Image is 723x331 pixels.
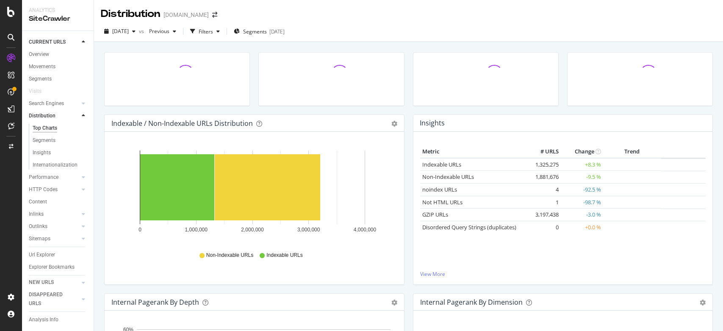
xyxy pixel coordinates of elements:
[422,173,474,181] a: Non-Indexable URLs
[29,87,42,96] div: Visits
[354,227,377,233] text: 4,000,000
[33,161,88,170] a: Internationalization
[33,148,88,157] a: Insights
[29,75,52,83] div: Segments
[29,87,50,96] a: Visits
[29,250,55,259] div: Url Explorer
[29,173,79,182] a: Performance
[527,196,561,209] td: 1
[603,145,661,158] th: Trend
[29,62,55,71] div: Movements
[29,38,79,47] a: CURRENT URLS
[29,75,88,83] a: Segments
[29,278,54,287] div: NEW URLS
[139,28,146,35] span: vs
[29,315,88,324] a: Analysis Info
[29,197,47,206] div: Content
[422,198,463,206] a: Not HTML URLs
[29,263,88,272] a: Explorer Bookmarks
[29,290,72,308] div: DISAPPEARED URLS
[101,7,160,21] div: Distribution
[33,136,88,145] a: Segments
[269,28,285,35] div: [DATE]
[29,315,58,324] div: Analysis Info
[243,28,267,35] span: Segments
[29,62,88,71] a: Movements
[422,161,461,168] a: Indexable URLs
[527,209,561,221] td: 3,197,438
[241,227,264,233] text: 2,000,000
[185,227,208,233] text: 1,000,000
[422,211,448,218] a: GZIP URLs
[420,298,523,306] div: Internal Pagerank By Dimension
[422,223,516,231] a: Disordered Query Strings (duplicates)
[29,185,79,194] a: HTTP Codes
[111,145,393,244] svg: A chart.
[29,14,87,24] div: SiteCrawler
[146,28,169,35] span: Previous
[29,197,88,206] a: Content
[139,227,141,233] text: 0
[527,158,561,171] td: 1,325,275
[527,145,561,158] th: # URLS
[29,99,64,108] div: Search Engines
[29,222,79,231] a: Outlinks
[33,148,51,157] div: Insights
[29,263,75,272] div: Explorer Bookmarks
[29,7,87,14] div: Analytics
[199,28,213,35] div: Filters
[420,270,706,278] a: View More
[527,183,561,196] td: 4
[111,298,199,306] div: Internal Pagerank by Depth
[187,25,223,38] button: Filters
[422,186,457,193] a: noindex URLs
[29,250,88,259] a: Url Explorer
[33,124,57,133] div: Top Charts
[112,28,129,35] span: 2025 Aug. 18th
[33,161,78,170] div: Internationalization
[700,300,706,306] div: gear
[420,145,527,158] th: Metric
[561,158,603,171] td: +8.3 %
[29,111,79,120] a: Distribution
[230,25,288,38] button: Segments[DATE]
[561,145,603,158] th: Change
[29,99,79,108] a: Search Engines
[29,234,50,243] div: Sitemaps
[29,222,47,231] div: Outlinks
[29,185,58,194] div: HTTP Codes
[561,171,603,184] td: -9.5 %
[297,227,320,233] text: 3,000,000
[29,50,49,59] div: Overview
[163,11,209,19] div: [DOMAIN_NAME]
[33,136,55,145] div: Segments
[391,121,397,127] div: gear
[212,12,217,18] div: arrow-right-arrow-left
[29,234,79,243] a: Sitemaps
[29,111,55,120] div: Distribution
[561,183,603,196] td: -92.5 %
[391,300,397,306] div: gear
[29,173,58,182] div: Performance
[111,119,253,128] div: Indexable / Non-Indexable URLs Distribution
[101,25,139,38] button: [DATE]
[29,210,79,219] a: Inlinks
[206,252,253,259] span: Non-Indexable URLs
[561,209,603,221] td: -3.0 %
[146,25,180,38] button: Previous
[561,221,603,233] td: +0.0 %
[527,221,561,233] td: 0
[266,252,302,259] span: Indexable URLs
[29,278,79,287] a: NEW URLS
[29,38,66,47] div: CURRENT URLS
[29,50,88,59] a: Overview
[420,117,445,129] h4: Insights
[29,210,44,219] div: Inlinks
[33,124,88,133] a: Top Charts
[561,196,603,209] td: -98.7 %
[527,171,561,184] td: 1,881,676
[29,290,79,308] a: DISAPPEARED URLS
